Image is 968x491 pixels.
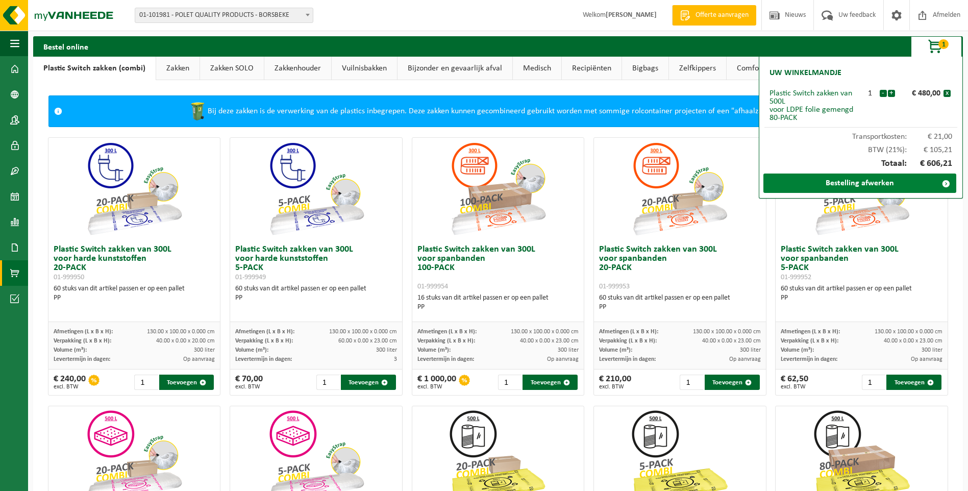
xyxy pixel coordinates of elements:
[898,89,944,97] div: € 480,00
[417,329,477,335] span: Afmetingen (L x B x H):
[156,57,200,80] a: Zakken
[702,338,761,344] span: 40.00 x 0.00 x 23.00 cm
[781,284,942,303] div: 60 stuks van dit artikel passen er op een pallet
[629,138,731,240] img: 01-999953
[54,284,215,303] div: 60 stuks van dit artikel passen er op een pallet
[235,338,293,344] span: Verpakking (L x B x H):
[183,356,215,362] span: Op aanvraag
[54,293,215,303] div: PP
[558,347,579,353] span: 300 liter
[235,284,397,303] div: 60 stuks van dit artikel passen er op een pallet
[376,347,397,353] span: 300 liter
[394,356,397,362] span: 3
[781,384,808,390] span: excl. BTW
[781,375,808,390] div: € 62,50
[54,329,113,335] span: Afmetingen (L x B x H):
[907,146,953,154] span: € 105,21
[911,356,942,362] span: Op aanvraag
[727,57,806,80] a: Comfort artikelen
[884,338,942,344] span: 40.00 x 0.00 x 23.00 cm
[264,57,331,80] a: Zakkenhouder
[599,384,631,390] span: excl. BTW
[159,375,214,390] button: Toevoegen
[54,245,215,282] h3: Plastic Switch zakken van 300L voor harde kunststoffen 20-PACK
[764,154,957,174] div: Totaal:
[447,138,549,240] img: 01-999954
[341,375,396,390] button: Toevoegen
[417,384,456,390] span: excl. BTW
[729,356,761,362] span: Op aanvraag
[134,375,158,390] input: 1
[417,356,474,362] span: Levertermijn in dagen:
[235,293,397,303] div: PP
[547,356,579,362] span: Op aanvraag
[880,90,887,97] button: -
[54,347,87,353] span: Volume (m³):
[33,57,156,80] a: Plastic Switch zakken (combi)
[235,245,397,282] h3: Plastic Switch zakken van 300L voor harde kunststoffen 5-PACK
[417,245,579,291] h3: Plastic Switch zakken van 300L voor spanbanden 100-PACK
[54,384,86,390] span: excl. BTW
[83,138,185,240] img: 01-999950
[599,347,632,353] span: Volume (m³):
[740,347,761,353] span: 300 liter
[329,329,397,335] span: 130.00 x 100.00 x 0.000 cm
[417,293,579,312] div: 16 stuks van dit artikel passen er op een pallet
[599,245,761,291] h3: Plastic Switch zakken van 300L voor spanbanden 20-PACK
[417,347,451,353] span: Volume (m³):
[705,375,760,390] button: Toevoegen
[54,274,84,281] span: 01-999950
[417,283,448,290] span: 01-999954
[398,57,512,80] a: Bijzonder en gevaarlijk afval
[599,338,657,344] span: Verpakking (L x B x H):
[33,36,98,56] h2: Bestel online
[861,89,879,97] div: 1
[187,101,208,121] img: WB-0240-HPE-GN-50.png
[875,329,942,335] span: 130.00 x 100.00 x 0.000 cm
[513,57,561,80] a: Medisch
[235,384,263,390] span: excl. BTW
[944,90,951,97] button: x
[907,133,953,141] span: € 21,00
[781,356,837,362] span: Levertermijn in dagen:
[235,347,268,353] span: Volume (m³):
[781,245,942,282] h3: Plastic Switch zakken van 300L voor spanbanden 5-PACK
[265,138,367,240] img: 01-999949
[781,347,814,353] span: Volume (m³):
[770,89,861,122] div: Plastic Switch zakken van 500L voor LDPE folie gemengd 80-PACK
[511,329,579,335] span: 130.00 x 100.00 x 0.000 cm
[599,329,658,335] span: Afmetingen (L x B x H):
[316,375,340,390] input: 1
[338,338,397,344] span: 60.00 x 0.00 x 23.00 cm
[200,57,264,80] a: Zakken SOLO
[907,159,953,168] span: € 606,21
[194,347,215,353] span: 300 liter
[417,303,579,312] div: PP
[235,356,292,362] span: Levertermijn in dagen:
[67,96,927,127] div: Bij deze zakken is de verwerking van de plastics inbegrepen. Deze zakken kunnen gecombineerd gebr...
[54,375,86,390] div: € 240,00
[669,57,726,80] a: Zelfkippers
[147,329,215,335] span: 130.00 x 100.00 x 0.000 cm
[135,8,313,22] span: 01-101981 - POLET QUALITY PRODUCTS - BORSBEKE
[922,347,942,353] span: 300 liter
[764,141,957,154] div: BTW (21%):
[498,375,522,390] input: 1
[606,11,657,19] strong: [PERSON_NAME]
[599,303,761,312] div: PP
[781,338,838,344] span: Verpakking (L x B x H):
[599,375,631,390] div: € 210,00
[886,375,941,390] button: Toevoegen
[862,375,886,390] input: 1
[135,8,313,23] span: 01-101981 - POLET QUALITY PRODUCTS - BORSBEKE
[672,5,756,26] a: Offerte aanvragen
[599,293,761,312] div: 60 stuks van dit artikel passen er op een pallet
[599,356,656,362] span: Levertermijn in dagen:
[622,57,668,80] a: Bigbags
[156,338,215,344] span: 40.00 x 0.00 x 20.00 cm
[599,283,630,290] span: 01-999953
[781,293,942,303] div: PP
[520,338,579,344] span: 40.00 x 0.00 x 23.00 cm
[693,10,751,20] span: Offerte aanvragen
[763,174,956,193] a: Bestelling afwerken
